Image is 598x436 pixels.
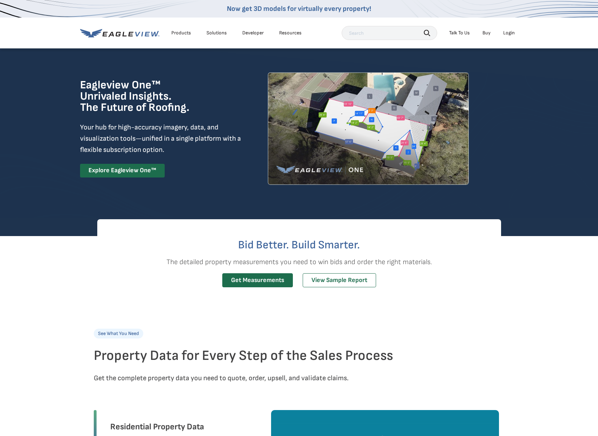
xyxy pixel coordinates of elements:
[279,30,302,36] div: Resources
[97,256,501,268] p: The detailed property measurements you need to win bids and order the right materials.
[449,30,470,36] div: Talk To Us
[80,80,225,113] h1: Eagleview One™ Unrivaled Insights. The Future of Roofing.
[110,421,204,432] h3: Residential Property Data
[97,240,501,251] h2: Bid Better. Build Smarter.
[222,273,293,288] a: Get Measurements
[342,26,437,40] input: Search
[94,329,143,338] p: See What You Need
[94,347,505,364] h2: Property Data for Every Step of the Sales Process
[171,30,191,36] div: Products
[80,122,242,155] p: Your hub for high-accuracy imagery, data, and visualization tools—unified in a single platform wi...
[80,164,165,177] a: Explore Eagleview One™
[482,30,491,36] a: Buy
[227,5,371,13] a: Now get 3D models for virtually every property!
[206,30,227,36] div: Solutions
[242,30,264,36] a: Developer
[503,30,515,36] div: Login
[303,273,376,288] a: View Sample Report
[94,373,505,384] p: Get the complete property data you need to quote, order, upsell, and validate claims.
